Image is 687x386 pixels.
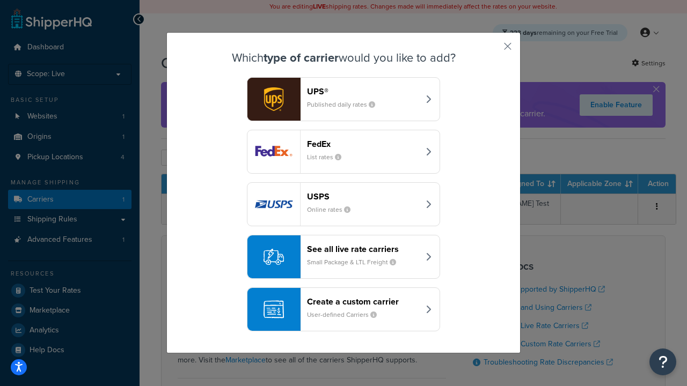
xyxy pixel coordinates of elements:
strong: type of carrier [264,49,339,66]
header: UPS® [307,86,419,96]
img: ups logo [247,78,300,121]
small: User-defined Carriers [307,310,385,320]
button: ups logoUPS®Published daily rates [247,77,440,121]
button: usps logoUSPSOnline rates [247,182,440,226]
button: fedEx logoFedExList rates [247,130,440,174]
img: usps logo [247,183,300,226]
button: Create a custom carrierUser-defined Carriers [247,287,440,331]
small: Online rates [307,205,359,214]
header: USPS [307,191,419,202]
header: FedEx [307,139,419,149]
h3: Which would you like to add? [194,51,493,64]
button: See all live rate carriersSmall Package & LTL Freight [247,235,440,279]
img: icon-carrier-liverate-becf4550.svg [264,247,284,267]
header: Create a custom carrier [307,296,419,307]
button: Open Resource Center [649,348,676,375]
small: Small Package & LTL Freight [307,257,405,267]
header: See all live rate carriers [307,244,419,254]
small: Published daily rates [307,100,384,109]
img: icon-carrier-custom-c93b8a24.svg [264,299,284,320]
img: fedEx logo [247,130,300,173]
small: List rates [307,152,350,162]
